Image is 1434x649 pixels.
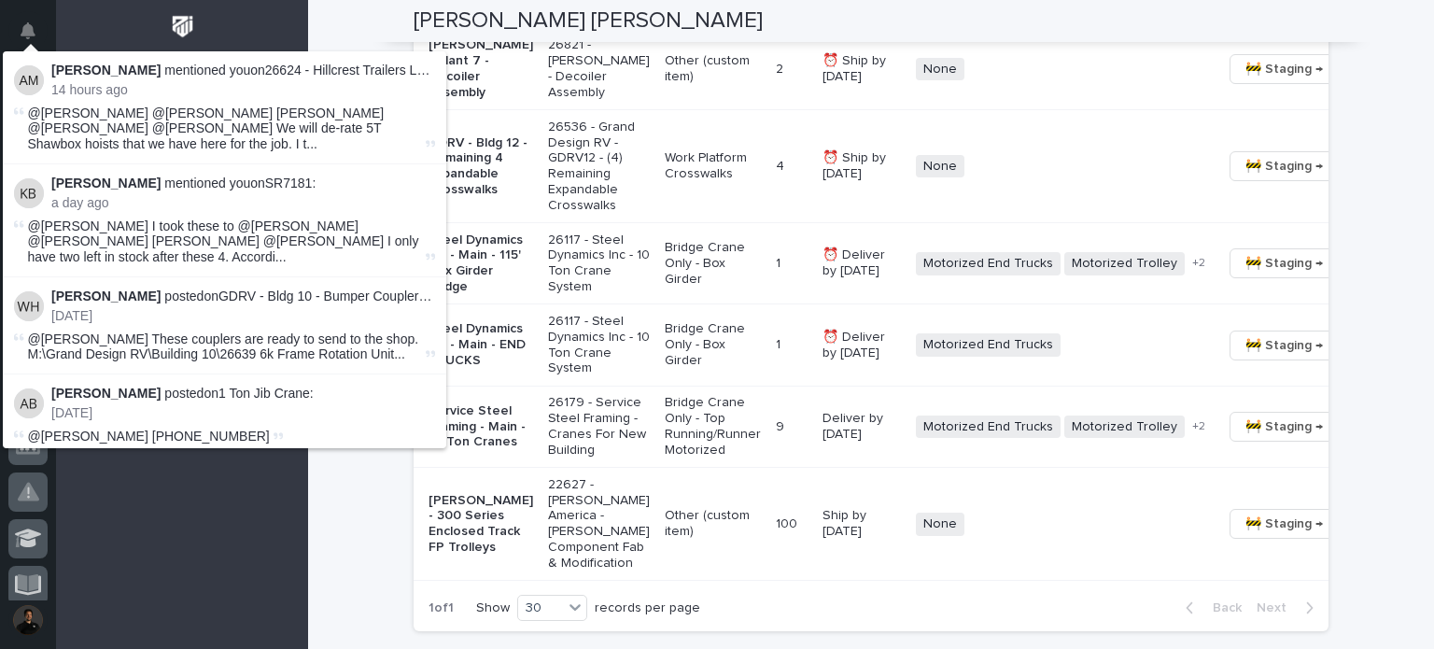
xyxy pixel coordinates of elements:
[51,308,435,324] p: [DATE]
[1064,252,1185,275] span: Motorized Trolley
[822,53,901,85] p: ⏰ Ship by [DATE]
[665,321,761,368] p: Bridge Crane Only - Box Girder
[28,332,422,363] span: @[PERSON_NAME] These couplers are ready to send to the shop. M:\Grand Design RV\Building 10\26639...
[665,53,761,85] p: Other (custom item)
[265,63,564,78] a: 26624 - Hillcrest Trailers LLC - 5 Ton Crane System
[51,386,161,401] strong: [PERSON_NAME]
[51,63,161,78] strong: [PERSON_NAME]
[218,289,461,303] a: GDRV - Bldg 10 - Bumper Couplers for 6k
[776,513,801,532] p: 100
[822,411,901,443] p: Deliver by [DATE]
[165,9,200,44] img: Workspace Logo
[23,22,48,52] div: Notifications
[51,289,435,304] p: posted on :
[8,600,48,640] button: users-avatar
[548,233,650,295] p: 26117 - Steel Dynamics Inc - 10 Ton Crane System
[595,600,700,616] p: records per page
[822,508,901,540] p: Ship by [DATE]
[1257,600,1298,616] span: Next
[51,176,435,191] p: mentioned you on SR7181 :
[665,150,761,182] p: Work Platform Crosswalks
[665,508,761,540] p: Other (custom item)
[548,395,650,458] p: 26179 - Service Steel Framing - Cranes For New Building
[1249,600,1329,616] button: Next
[1230,412,1339,442] button: 🚧 Staging →
[1245,58,1323,80] span: 🚧 Staging →
[51,289,161,303] strong: [PERSON_NAME]
[1202,600,1242,616] span: Back
[28,219,422,265] span: @[PERSON_NAME] I took these to @[PERSON_NAME] @[PERSON_NAME] [PERSON_NAME] @[PERSON_NAME] I only ...
[14,291,44,321] img: Weston Hochstetler
[916,416,1061,439] span: Motorized End Trucks
[916,252,1061,275] span: Motorized End Trucks
[1192,421,1205,432] span: + 2
[414,586,469,631] p: 1 of 1
[8,11,48,50] button: Notifications
[665,240,761,287] p: Bridge Crane Only - Box Girder
[822,247,901,279] p: ⏰ Deliver by [DATE]
[429,233,533,295] p: Steel Dynamics Inc - Main - 115' Box Girder Bridge
[776,155,788,175] p: 4
[51,63,435,78] p: mentioned you on :
[1230,509,1339,539] button: 🚧 Staging →
[776,252,784,272] p: 1
[1245,513,1323,535] span: 🚧 Staging →
[776,416,788,435] p: 9
[51,386,435,402] p: posted on :
[665,395,761,458] p: Bridge Crane Only - Top Running/Runner Motorized
[476,600,510,616] p: Show
[51,405,435,421] p: [DATE]
[776,58,787,78] p: 2
[916,333,1061,357] span: Motorized End Trucks
[1230,54,1339,84] button: 🚧 Staging →
[14,178,44,208] img: Kenny Beachy
[28,106,422,152] span: @[PERSON_NAME] @[PERSON_NAME] [PERSON_NAME] @[PERSON_NAME] @[PERSON_NAME] We will de-rate 5T Shaw...
[518,599,563,618] div: 30
[776,333,784,353] p: 1
[51,176,161,190] strong: [PERSON_NAME]
[429,321,533,368] p: Steel Dynamics Inc - Main - END TRUCKS
[51,195,435,211] p: a day ago
[429,403,533,450] p: Service Steel Framing - Main - 10 Ton Cranes
[1171,600,1249,616] button: Back
[916,155,964,178] span: None
[548,314,650,376] p: 26117 - Steel Dynamics Inc - 10 Ton Crane System
[1230,248,1339,278] button: 🚧 Staging →
[1064,416,1185,439] span: Motorized Trolley
[1245,416,1323,438] span: 🚧 Staging →
[1245,252,1323,275] span: 🚧 Staging →
[218,386,310,401] a: 1 Ton Jib Crane
[548,120,650,214] p: 26536 - Grand Design RV - GDRV12 - (4) Remaining Expandable Crosswalks
[1245,334,1323,357] span: 🚧 Staging →
[822,330,901,361] p: ⏰ Deliver by [DATE]
[822,150,901,182] p: ⏰ Ship by [DATE]
[14,388,44,418] img: Ashton Bontrager
[548,37,650,100] p: 26821 - [PERSON_NAME] - Decoiler Assembly
[1192,258,1205,269] span: + 2
[414,7,763,35] h2: [PERSON_NAME] [PERSON_NAME]
[28,429,270,444] span: @[PERSON_NAME] [PHONE_NUMBER]
[1230,151,1339,181] button: 🚧 Staging →
[916,58,964,81] span: None
[1245,155,1323,177] span: 🚧 Staging →
[548,477,650,571] p: 22627 - [PERSON_NAME] America - [PERSON_NAME] Component Fab & Modification
[51,82,435,98] p: 14 hours ago
[1230,331,1339,360] button: 🚧 Staging →
[916,513,964,536] span: None
[14,65,44,95] img: Arlyn Miller
[429,37,533,100] p: [PERSON_NAME] - Plant 7 - Decoiler Assembly
[429,493,533,556] p: [PERSON_NAME] - 300 Series Enclosed Track FP Trolleys
[429,135,533,198] p: GDRV - Bldg 12 - Remaining 4 Expandable Crosswalks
